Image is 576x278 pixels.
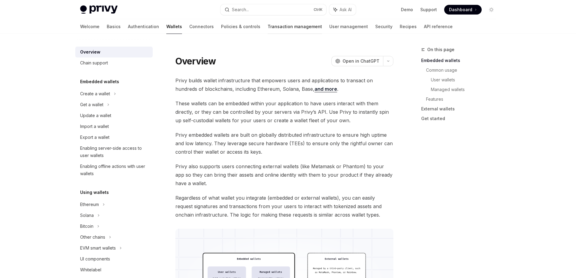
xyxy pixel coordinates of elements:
[420,7,437,13] a: Support
[424,19,453,34] a: API reference
[449,7,472,13] span: Dashboard
[80,78,119,85] h5: Embedded wallets
[400,19,417,34] a: Recipes
[426,65,501,75] a: Common usage
[427,46,454,53] span: On this page
[80,223,93,230] div: Bitcoin
[329,19,368,34] a: User management
[80,59,108,67] div: Chain support
[75,143,153,161] a: Enabling server-side access to user wallets
[166,19,182,34] a: Wallets
[80,48,100,56] div: Overview
[175,131,393,156] span: Privy embedded wallets are built on globally distributed infrastructure to ensure high uptime and...
[175,56,216,67] h1: Overview
[80,5,118,14] img: light logo
[128,19,159,34] a: Authentication
[175,194,393,219] span: Regardless of what wallet you integrate (embedded or external wallets), you can easily request si...
[232,6,249,13] div: Search...
[80,123,109,130] div: Import a wallet
[421,104,501,114] a: External wallets
[75,253,153,264] a: UI components
[175,162,393,188] span: Privy also supports users connecting external wallets (like Metamask or Phantom) to your app so t...
[80,234,105,241] div: Other chains
[487,5,496,15] button: Toggle dark mode
[314,7,323,12] span: Ctrl K
[80,112,111,119] div: Update a wallet
[80,244,116,252] div: EVM smart wallets
[314,86,337,92] a: and more
[75,121,153,132] a: Import a wallet
[329,4,356,15] button: Ask AI
[221,19,260,34] a: Policies & controls
[268,19,322,34] a: Transaction management
[175,76,393,93] span: Privy builds wallet infrastructure that empowers users and applications to transact on hundreds o...
[80,189,109,196] h5: Using wallets
[220,4,326,15] button: Search...CtrlK
[431,75,501,85] a: User wallets
[80,201,99,208] div: Ethereum
[107,19,121,34] a: Basics
[80,134,109,141] div: Export a wallet
[75,161,153,179] a: Enabling offline actions with user wallets
[189,19,214,34] a: Connectors
[80,19,99,34] a: Welcome
[421,114,501,123] a: Get started
[75,264,153,275] a: Whitelabel
[80,163,149,177] div: Enabling offline actions with user wallets
[343,58,379,64] span: Open in ChatGPT
[80,145,149,159] div: Enabling server-side access to user wallets
[340,7,352,13] span: Ask AI
[80,212,94,219] div: Solana
[75,57,153,68] a: Chain support
[80,266,101,273] div: Whitelabel
[375,19,392,34] a: Security
[80,101,103,108] div: Get a wallet
[331,56,383,66] button: Open in ChatGPT
[431,85,501,94] a: Managed wallets
[80,90,110,97] div: Create a wallet
[426,94,501,104] a: Features
[80,255,110,263] div: UI components
[75,132,153,143] a: Export a wallet
[444,5,482,15] a: Dashboard
[175,99,393,125] span: These wallets can be embedded within your application to have users interact with them directly, ...
[75,47,153,57] a: Overview
[401,7,413,13] a: Demo
[421,56,501,65] a: Embedded wallets
[75,110,153,121] a: Update a wallet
